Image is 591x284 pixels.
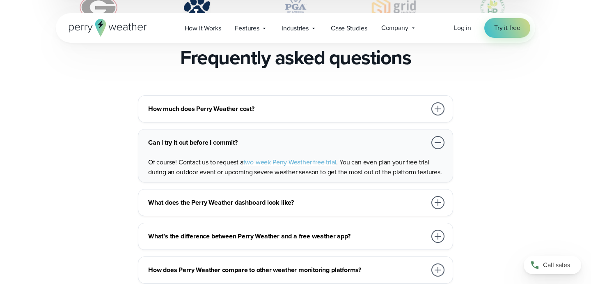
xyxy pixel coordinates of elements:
[185,23,221,33] span: How it Works
[381,23,408,33] span: Company
[484,18,530,38] a: Try it free
[243,157,337,167] a: two-week Perry Weather free trial
[331,23,367,33] span: Case Studies
[148,157,442,177] span: . You can even plan your free trial during an outdoor event or upcoming severe weather season to ...
[324,20,374,37] a: Case Studies
[494,23,520,33] span: Try it free
[148,265,426,275] h3: How does Perry Weather compare to other weather monitoring platforms?
[148,138,426,148] h3: Can I try it out before I commit?
[148,104,426,114] h3: How much does Perry Weather cost?
[543,260,570,270] span: Call sales
[282,23,309,33] span: Industries
[235,23,259,33] span: Features
[178,20,228,37] a: How it Works
[148,157,243,167] span: Of course! Contact us to request a
[148,198,426,208] h3: What does the Perry Weather dashboard look like?
[454,23,471,33] a: Log in
[524,256,581,274] a: Call sales
[180,46,411,69] h2: Frequently asked questions
[454,23,471,32] span: Log in
[148,231,426,241] h3: What’s the difference between Perry Weather and a free weather app?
